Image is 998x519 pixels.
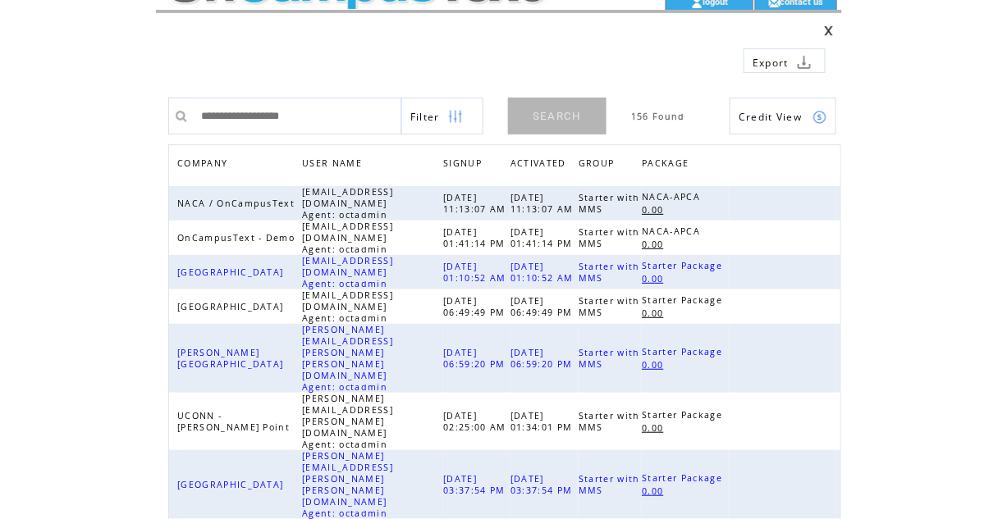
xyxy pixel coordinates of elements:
span: [DATE] 06:59:20 PM [443,347,510,370]
span: Show Credits View [739,110,803,124]
img: filters.png [448,98,463,135]
span: [DATE] 01:41:14 PM [443,226,510,249]
a: 0.00 [642,484,671,498]
span: [GEOGRAPHIC_DATA] [177,301,288,312]
span: GROUP [579,153,619,177]
a: GROUP [579,153,623,177]
span: Starter Package [642,472,726,484]
a: 0.00 [642,421,671,435]
a: 0.00 [642,357,671,371]
a: 0.00 [642,271,671,285]
span: Starter with MMS [579,410,640,433]
span: [DATE] 06:49:49 PM [443,295,510,318]
span: 0.00 [642,359,667,371]
span: [GEOGRAPHIC_DATA] [177,266,288,278]
span: Export to csv file [753,56,789,70]
span: OnCampusText - Demo [177,232,299,244]
span: Starter with MMS [579,261,640,284]
span: ACTIVATED [510,153,570,177]
a: Filter [401,98,483,134]
span: [DATE] 02:25:00 AM [443,410,510,433]
span: SIGNUP [443,153,486,177]
img: download.png [797,55,812,70]
span: Starter with MMS [579,347,640,370]
span: [DATE] 01:10:52 AM [443,261,510,284]
span: 0.00 [642,307,667,319]
a: COMPANY [177,157,231,167]
span: [DATE] 03:37:54 PM [510,473,577,496]
span: Starter Package [642,260,726,271]
span: 156 Found [631,111,685,122]
span: [DATE] 01:10:52 AM [510,261,578,284]
span: COMPANY [177,153,231,177]
span: [PERSON_NAME][EMAIL_ADDRESS][PERSON_NAME][DOMAIN_NAME] Agent: octadmin [302,393,393,450]
span: Starter Package [642,294,726,306]
span: [DATE] 03:37:54 PM [443,473,510,496]
span: 0.00 [642,273,667,285]
span: [DATE] 11:13:07 AM [443,192,510,215]
span: NACA-APCA [642,225,704,237]
a: 0.00 [642,237,671,251]
a: 0.00 [642,306,671,320]
a: Credit View [730,98,836,134]
span: Starter with MMS [579,295,640,318]
span: Starter Package [642,346,726,357]
span: 0.00 [642,422,667,434]
span: Starter with MMS [579,473,640,496]
span: [EMAIL_ADDRESS][DOMAIN_NAME] Agent: octadmin [302,255,393,289]
span: Starter Package [642,409,726,421]
span: [EMAIL_ADDRESS][DOMAIN_NAME] Agent: octadmin [302,289,393,324]
span: Starter with MMS [579,192,640,215]
a: SEARCH [508,98,607,134]
span: 0.00 [642,485,667,497]
a: USER NAME [302,157,366,167]
span: Starter with MMS [579,226,640,249]
span: Show filters [410,110,440,124]
span: NACA-APCA [642,191,704,203]
span: [DATE] 06:49:49 PM [510,295,577,318]
span: [DATE] 01:34:01 PM [510,410,577,433]
a: Export [744,48,826,73]
span: PACKAGE [642,153,693,177]
a: 0.00 [642,203,671,216]
a: SIGNUP [443,157,486,167]
span: [PERSON_NAME][GEOGRAPHIC_DATA] [177,347,288,370]
span: NACA / OnCampusText [177,198,299,209]
span: [EMAIL_ADDRESS][DOMAIN_NAME] Agent: octadmin [302,221,393,255]
span: 0.00 [642,239,667,250]
span: [PERSON_NAME][EMAIL_ADDRESS][PERSON_NAME][PERSON_NAME][DOMAIN_NAME] Agent: octadmin [302,450,393,519]
a: ACTIVATED [510,153,575,177]
a: PACKAGE [642,153,697,177]
span: USER NAME [302,153,366,177]
span: [GEOGRAPHIC_DATA] [177,479,288,490]
span: [EMAIL_ADDRESS][DOMAIN_NAME] Agent: octadmin [302,186,393,221]
span: [DATE] 01:41:14 PM [510,226,577,249]
span: [PERSON_NAME][EMAIL_ADDRESS][PERSON_NAME][PERSON_NAME][DOMAIN_NAME] Agent: octadmin [302,324,393,393]
span: UCONN - [PERSON_NAME] Point [177,410,294,433]
span: 0.00 [642,204,667,216]
span: [DATE] 06:59:20 PM [510,347,577,370]
span: [DATE] 11:13:07 AM [510,192,578,215]
img: credits.png [813,110,827,125]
